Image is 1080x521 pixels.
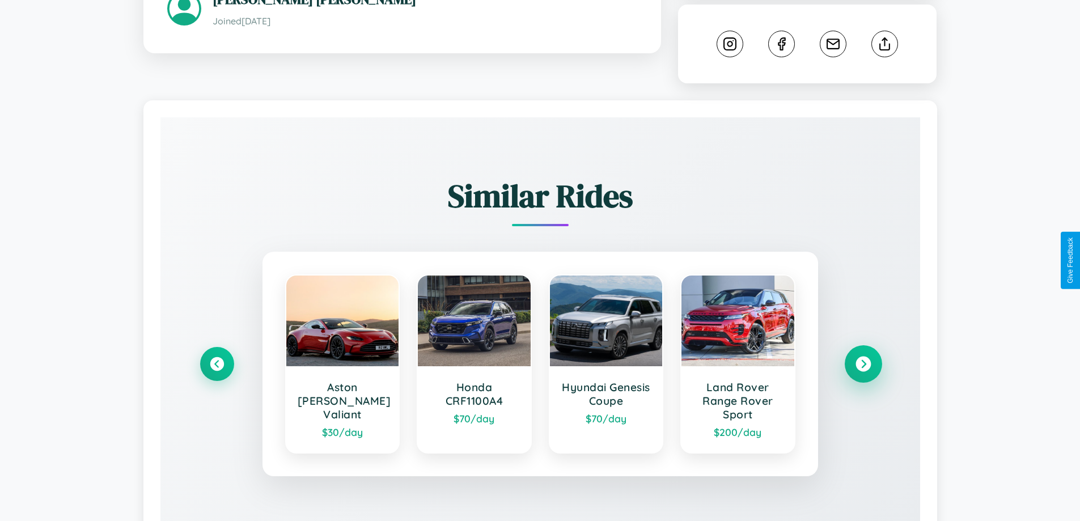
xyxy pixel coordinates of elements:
[429,412,519,425] div: $ 70 /day
[213,13,637,29] p: Joined [DATE]
[298,380,388,421] h3: Aston [PERSON_NAME] Valiant
[298,426,388,438] div: $ 30 /day
[549,274,664,454] a: Hyundai Genesis Coupe$70/day
[693,426,783,438] div: $ 200 /day
[200,174,880,218] h2: Similar Rides
[561,412,651,425] div: $ 70 /day
[561,380,651,408] h3: Hyundai Genesis Coupe
[693,380,783,421] h3: Land Rover Range Rover Sport
[429,380,519,408] h3: Honda CRF1100A4
[1066,238,1074,283] div: Give Feedback
[680,274,795,454] a: Land Rover Range Rover Sport$200/day
[417,274,532,454] a: Honda CRF1100A4$70/day
[285,274,400,454] a: Aston [PERSON_NAME] Valiant$30/day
